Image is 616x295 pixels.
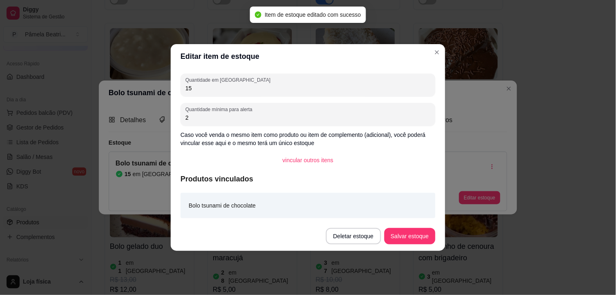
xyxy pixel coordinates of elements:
button: Salvar estoque [384,228,435,244]
p: Caso você venda o mesmo item como produto ou item de complemento (adicional), você poderá vincula... [181,131,435,147]
article: Produtos vinculados [181,173,435,185]
input: Quantidade em estoque [185,84,431,92]
button: Deletar estoque [326,228,381,244]
article: Bolo tsunami de chocolate [189,201,256,210]
header: Editar item de estoque [171,44,445,69]
label: Quantidade mínima para alerta [185,106,255,113]
span: check-circle [255,11,261,18]
button: Close [431,46,444,59]
span: Item de estoque editado com sucesso [265,11,361,18]
button: vincular outros itens [276,152,340,168]
label: Quantidade em [GEOGRAPHIC_DATA] [185,76,273,83]
input: Quantidade mínima para alerta [185,114,431,122]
